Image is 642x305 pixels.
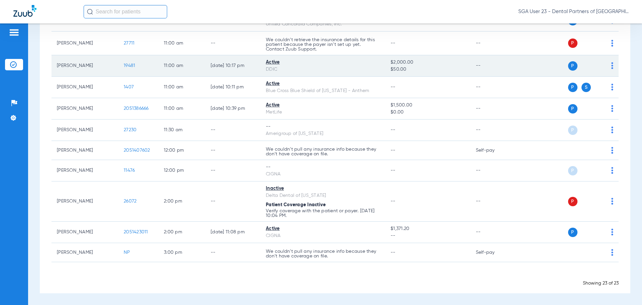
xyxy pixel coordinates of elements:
[391,109,465,116] span: $0.00
[611,229,613,235] img: group-dot-blue.svg
[205,55,260,77] td: [DATE] 10:17 PM
[124,106,149,111] span: 2051386666
[391,148,396,153] span: --
[158,55,205,77] td: 11:00 AM
[568,61,577,71] span: P
[266,171,380,178] div: CIGNA
[391,232,465,239] span: --
[611,40,613,47] img: group-dot-blue.svg
[391,250,396,255] span: --
[124,128,136,132] span: 27230
[568,126,577,135] span: P
[84,5,167,18] input: Search for patients
[470,55,516,77] td: --
[266,249,380,258] p: We couldn’t pull any insurance info because they don’t have coverage on file.
[568,166,577,175] span: P
[611,249,613,256] img: group-dot-blue.svg
[205,181,260,222] td: --
[205,141,260,160] td: --
[470,98,516,120] td: --
[124,199,136,204] span: 26072
[470,77,516,98] td: --
[470,160,516,181] td: --
[124,168,135,173] span: 11476
[158,141,205,160] td: 12:00 PM
[87,9,93,15] img: Search Icon
[391,225,465,232] span: $1,371.20
[51,160,118,181] td: [PERSON_NAME]
[205,120,260,141] td: --
[205,243,260,262] td: --
[266,192,380,199] div: Delta Dental of [US_STATE]
[51,55,118,77] td: [PERSON_NAME]
[611,84,613,90] img: group-dot-blue.svg
[611,105,613,112] img: group-dot-blue.svg
[266,66,380,73] div: DDIC
[158,77,205,98] td: 11:00 AM
[391,128,396,132] span: --
[158,181,205,222] td: 2:00 PM
[266,147,380,156] p: We couldn’t pull any insurance info because they don’t have coverage on file.
[470,141,516,160] td: Self-pay
[158,243,205,262] td: 3:00 PM
[158,222,205,243] td: 2:00 PM
[266,21,380,28] div: United Concordia Companies, Inc.
[266,109,380,116] div: MetLife
[51,181,118,222] td: [PERSON_NAME]
[581,83,591,92] span: S
[124,85,134,89] span: 1407
[158,31,205,55] td: 11:00 AM
[124,230,148,234] span: 2051423011
[266,87,380,94] div: Blue Cross Blue Shield of [US_STATE] - Anthem
[266,232,380,239] div: CIGNA
[391,199,396,204] span: --
[124,41,134,46] span: 27711
[391,41,396,46] span: --
[470,31,516,55] td: --
[391,168,396,173] span: --
[266,164,380,171] div: --
[51,98,118,120] td: [PERSON_NAME]
[391,59,465,66] span: $2,000.00
[391,66,465,73] span: $50.00
[266,102,380,109] div: Active
[266,203,326,207] span: Patient Coverage Inactive
[470,181,516,222] td: --
[13,5,36,17] img: Zuub Logo
[266,59,380,66] div: Active
[391,85,396,89] span: --
[51,31,118,55] td: [PERSON_NAME]
[205,77,260,98] td: [DATE] 10:11 PM
[51,141,118,160] td: [PERSON_NAME]
[611,127,613,133] img: group-dot-blue.svg
[158,160,205,181] td: 12:00 PM
[124,63,135,68] span: 19481
[205,98,260,120] td: [DATE] 10:39 PM
[609,273,642,305] iframe: Chat Widget
[266,80,380,87] div: Active
[470,243,516,262] td: Self-pay
[470,222,516,243] td: --
[124,250,130,255] span: NP
[205,160,260,181] td: --
[51,243,118,262] td: [PERSON_NAME]
[51,120,118,141] td: [PERSON_NAME]
[205,222,260,243] td: [DATE] 11:08 PM
[568,228,577,237] span: P
[611,198,613,205] img: group-dot-blue.svg
[124,148,150,153] span: 2051407602
[568,83,577,92] span: P
[470,120,516,141] td: --
[51,222,118,243] td: [PERSON_NAME]
[391,102,465,109] span: $1,500.00
[205,31,260,55] td: --
[583,281,619,286] span: Showing 23 of 23
[266,209,380,218] p: Verify coverage with the patient or payer. [DATE] 10:04 PM.
[9,28,19,36] img: hamburger-icon
[611,147,613,154] img: group-dot-blue.svg
[266,225,380,232] div: Active
[51,77,118,98] td: [PERSON_NAME]
[266,130,380,137] div: Amerigroup of [US_STATE]
[266,123,380,130] div: --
